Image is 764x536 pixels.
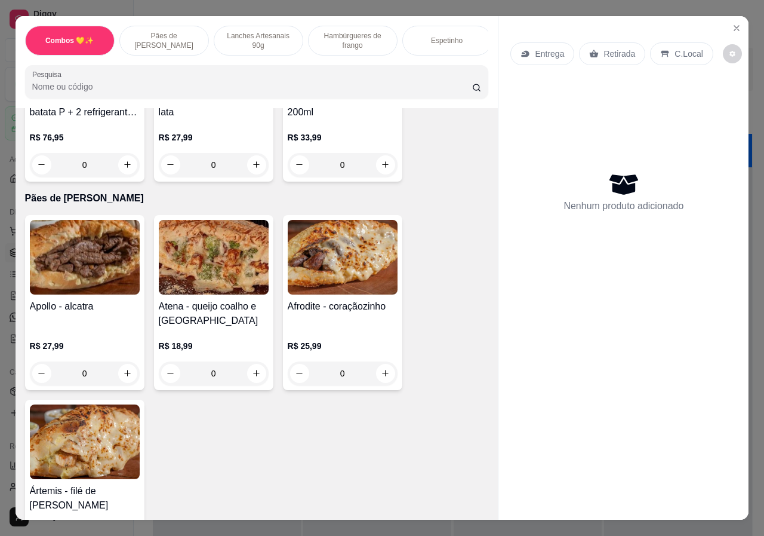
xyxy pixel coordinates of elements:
[723,44,742,63] button: decrease-product-quantity
[288,131,398,143] p: R$ 33,99
[288,220,398,295] img: product-image
[563,199,683,213] p: Nenhum produto adicionado
[25,191,489,206] p: Pães de [PERSON_NAME]
[30,220,140,295] img: product-image
[318,31,387,50] p: Hambúrgueres de frango
[727,19,746,38] button: Close
[224,31,293,50] p: Lanches Artesanais 90g
[288,340,398,352] p: R$ 25,99
[30,484,140,513] h4: Ártemis - filé de [PERSON_NAME]
[159,299,269,328] h4: Atena - queijo coalho e [GEOGRAPHIC_DATA]
[32,69,66,79] label: Pesquisa
[674,48,703,60] p: C.Local
[288,299,398,314] h4: Afrodite - coraçãozinho
[159,340,269,352] p: R$ 18,99
[159,220,269,295] img: product-image
[431,36,463,45] p: Espetinho
[45,36,94,45] p: Combos 💛✨
[32,81,472,93] input: Pesquisa
[30,299,140,314] h4: Apollo - alcatra
[603,48,635,60] p: Retirada
[30,340,140,352] p: R$ 27,99
[30,405,140,479] img: product-image
[159,131,269,143] p: R$ 27,99
[30,131,140,143] p: R$ 76,95
[130,31,199,50] p: Pães de [PERSON_NAME]
[535,48,564,60] p: Entrega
